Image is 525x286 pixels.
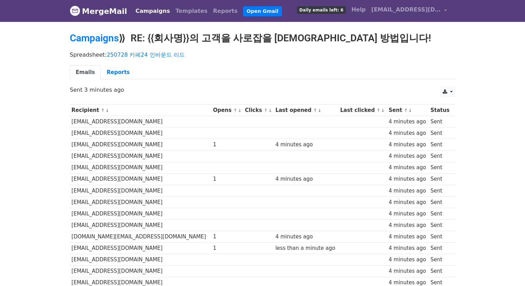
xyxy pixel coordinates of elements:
div: 4 minutes ago [389,187,427,195]
div: 4 minutes ago [389,267,427,275]
div: 4 minutes ago [389,141,427,149]
a: ↑ [233,108,237,113]
a: 250728 카페24 인바운드 리드 [107,51,185,58]
a: ↓ [105,108,109,113]
div: 4 minutes ago [389,221,427,229]
a: Campaigns [70,32,119,44]
div: 1 [213,233,242,241]
th: Last clicked [339,105,387,116]
td: Sent [429,173,452,185]
td: Sent [429,265,452,277]
a: ↓ [318,108,322,113]
div: 4 minutes ago [275,175,337,183]
td: Sent [429,208,452,219]
img: MergeMail logo [70,6,80,16]
a: Reports [210,4,241,18]
a: Daily emails left: 6 [294,3,349,17]
span: Daily emails left: 6 [297,6,346,14]
td: [EMAIL_ADDRESS][DOMAIN_NAME] [70,208,211,219]
td: Sent [429,185,452,196]
a: ↑ [264,108,268,113]
a: Reports [101,65,135,80]
td: [EMAIL_ADDRESS][DOMAIN_NAME] [70,254,211,265]
div: 4 minutes ago [275,233,337,241]
div: 1 [213,175,242,183]
a: [EMAIL_ADDRESS][DOMAIN_NAME] [368,3,450,19]
a: Open Gmail [243,6,282,16]
p: Spreadsheet: [70,51,455,58]
div: 4 minutes ago [389,256,427,264]
h2: ⟫ RE: {{회사명}}의 고객을 사로잡을 [DEMOGRAPHIC_DATA] 방법입니다! [70,32,455,44]
div: 4 minutes ago [389,244,427,252]
td: Sent [429,220,452,231]
a: Campaigns [133,4,173,18]
td: [EMAIL_ADDRESS][DOMAIN_NAME] [70,173,211,185]
th: Status [429,105,452,116]
th: Opens [211,105,243,116]
div: 4 minutes ago [389,233,427,241]
a: ↓ [408,108,412,113]
div: 4 minutes ago [389,152,427,160]
td: Sent [429,162,452,173]
div: 4 minutes ago [275,141,337,149]
div: 4 minutes ago [389,198,427,206]
div: 4 minutes ago [389,210,427,218]
td: Sent [429,139,452,150]
td: Sent [429,231,452,243]
td: [EMAIL_ADDRESS][DOMAIN_NAME] [70,128,211,139]
a: ↓ [238,108,242,113]
td: [EMAIL_ADDRESS][DOMAIN_NAME] [70,265,211,277]
td: [EMAIL_ADDRESS][DOMAIN_NAME] [70,162,211,173]
div: 4 minutes ago [389,118,427,126]
a: Help [349,3,368,17]
div: less than a minute ago [275,244,337,252]
th: Recipient [70,105,211,116]
a: Templates [173,4,210,18]
td: Sent [429,254,452,265]
a: MergeMail [70,4,127,18]
div: 4 minutes ago [389,175,427,183]
td: [EMAIL_ADDRESS][DOMAIN_NAME] [70,139,211,150]
th: Clicks [243,105,274,116]
th: Sent [387,105,428,116]
th: Last opened [274,105,339,116]
td: [EMAIL_ADDRESS][DOMAIN_NAME] [70,185,211,196]
p: Sent 3 minutes ago [70,86,455,93]
td: Sent [429,150,452,162]
div: 4 minutes ago [389,164,427,172]
a: Emails [70,65,101,80]
div: 1 [213,244,242,252]
span: [EMAIL_ADDRESS][DOMAIN_NAME] [371,6,441,14]
td: [EMAIL_ADDRESS][DOMAIN_NAME] [70,220,211,231]
td: Sent [429,196,452,208]
td: [DOMAIN_NAME][EMAIL_ADDRESS][DOMAIN_NAME] [70,231,211,243]
a: ↑ [377,108,381,113]
td: Sent [429,116,452,128]
a: ↑ [101,108,105,113]
a: ↑ [313,108,317,113]
td: [EMAIL_ADDRESS][DOMAIN_NAME] [70,196,211,208]
a: ↓ [268,108,272,113]
a: ↓ [381,108,385,113]
td: [EMAIL_ADDRESS][DOMAIN_NAME] [70,243,211,254]
td: Sent [429,128,452,139]
a: ↑ [404,108,408,113]
td: [EMAIL_ADDRESS][DOMAIN_NAME] [70,116,211,128]
div: 4 minutes ago [389,129,427,137]
div: 1 [213,141,242,149]
td: Sent [429,243,452,254]
td: [EMAIL_ADDRESS][DOMAIN_NAME] [70,150,211,162]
